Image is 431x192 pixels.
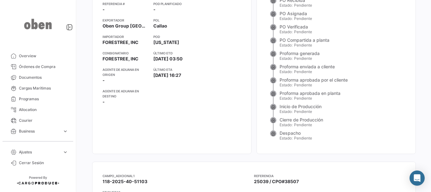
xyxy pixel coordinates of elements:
[294,96,312,101] span: Pendiente
[5,104,71,115] a: Allocation
[153,39,179,46] span: [US_STATE]
[103,6,105,13] span: -
[410,170,425,186] div: Abrir Intercom Messenger
[294,3,312,8] span: Pendiente
[280,83,292,87] span: Estado:
[280,11,312,16] div: PO Asignada
[153,51,195,56] app-card-info-title: Último ETD
[294,109,312,114] span: Pendiente
[62,128,68,134] span: expand_more
[153,56,183,62] span: [DATE] 03:50
[280,77,348,83] div: Proforma aprobada por el cliente
[103,179,147,184] span: 118-2025-40-51103
[103,18,148,23] app-card-info-title: Exportador
[103,39,139,46] span: FORESTREE, INC
[5,94,71,104] a: Programas
[280,96,292,101] span: Estado:
[153,23,167,29] span: Callao
[153,34,195,39] app-card-info-title: POD
[5,72,71,83] a: Documentos
[280,130,312,136] div: Despacho
[280,69,292,74] span: Estado:
[153,72,181,78] span: [DATE] 16:27
[103,67,148,77] app-card-info-title: Agente de Aduana en Origen
[19,160,68,166] span: Cerrar Sesión
[280,24,312,29] div: PO Verificada
[5,115,71,126] a: Courier
[22,8,54,40] img: oben-logo.png
[103,51,148,56] app-card-info-title: Consignatario
[19,149,60,155] span: Ajustes
[103,99,105,105] span: -
[280,136,292,140] span: Estado:
[280,3,292,8] span: Estado:
[294,83,312,87] span: Pendiente
[103,77,105,84] span: -
[19,53,68,59] span: Overview
[280,122,292,127] span: Estado:
[19,107,68,113] span: Allocation
[5,61,71,72] a: Órdenes de Compra
[19,64,68,70] span: Órdenes de Compra
[103,173,254,178] app-card-info-title: Campo_Adicional1
[280,104,322,109] div: Inicio de Producción
[153,67,195,72] app-card-info-title: Último ETA
[254,173,405,178] app-card-info-title: Referencia
[280,109,292,114] span: Estado:
[62,149,68,155] span: expand_more
[280,51,320,56] div: Proforma generada
[103,23,148,29] span: Oben Group [GEOGRAPHIC_DATA]
[280,90,340,96] div: Proforma aprobada en planta
[294,136,312,140] span: Pendiente
[103,56,139,62] span: FORESTREE, INC
[280,43,292,47] span: Estado:
[294,69,312,74] span: Pendiente
[280,64,335,69] div: Proforma enviada a cliente
[103,34,148,39] app-card-info-title: Importador
[153,1,195,6] app-card-info-title: POD Planificado
[5,51,71,61] a: Overview
[153,6,156,13] span: -
[103,1,148,6] app-card-info-title: Referencia #
[294,122,312,127] span: Pendiente
[103,89,148,99] app-card-info-title: Agente de Aduana en Destino
[280,56,292,61] span: Estado:
[19,128,60,134] span: Business
[294,16,312,21] span: Pendiente
[294,43,312,47] span: Pendiente
[294,56,312,61] span: Pendiente
[5,83,71,94] a: Cargas Marítimas
[280,29,292,34] span: Estado:
[19,96,68,102] span: Programas
[153,18,195,23] app-card-info-title: POL
[280,117,323,122] div: Cierre de Producción
[294,29,312,34] span: Pendiente
[280,37,329,43] div: PO Compartida a planta
[254,179,299,184] span: 25039 / CPO#38507
[19,85,68,91] span: Cargas Marítimas
[19,118,68,123] span: Courier
[19,75,68,80] span: Documentos
[280,16,292,21] span: Estado:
